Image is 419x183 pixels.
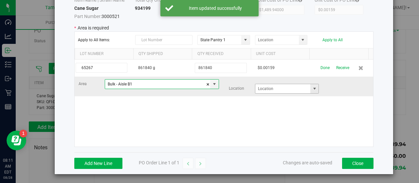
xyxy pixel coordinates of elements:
span: 3000521 [74,11,135,20]
strong: 934199 [135,6,151,11]
button: Receive [336,62,349,74]
span: Changes are auto-saved [283,160,332,165]
td: $0.00159 [254,60,313,77]
iframe: Resource center unread badge [19,130,27,137]
button: Add New Line [74,158,122,169]
span: clear [206,80,210,89]
label: Location [229,85,255,92]
strong: Cane Sugar [74,6,99,11]
td: 861840 g [134,60,194,77]
input: Location [255,84,311,93]
th: Qty Shipped [133,48,192,60]
th: Qty Received [192,48,250,60]
iframe: Resource center [7,131,26,150]
button: Done [320,62,330,74]
div: Item updated successfully [177,5,254,11]
span: Area is required [78,25,109,30]
label: Area [79,81,105,87]
span: Part Number: [74,14,101,19]
th: Unit Cost [251,48,309,60]
span: Apply to All Items: [78,38,130,42]
button: Close [342,158,373,169]
input: Area [105,80,210,89]
span: PO Order Line 1 of 1 [139,160,179,165]
input: Lot Number [76,63,127,73]
th: Lot Number [75,48,133,60]
input: Location [255,35,299,45]
button: Apply to All [322,38,343,42]
input: Lot Number [135,35,192,45]
input: Area [198,35,241,45]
